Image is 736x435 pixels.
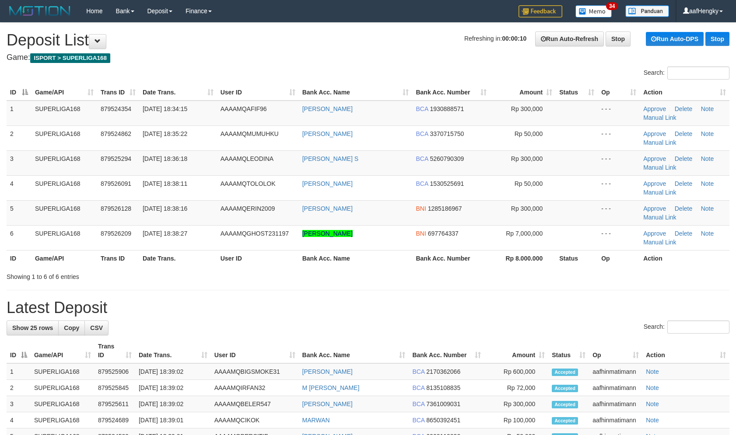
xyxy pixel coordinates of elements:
[101,180,131,187] span: 879526091
[302,180,353,187] a: [PERSON_NAME]
[643,230,666,237] a: Approve
[302,384,360,391] a: M [PERSON_NAME]
[412,84,490,101] th: Bank Acc. Number: activate to sort column ascending
[416,155,428,162] span: BCA
[644,66,729,80] label: Search:
[90,324,103,331] span: CSV
[426,417,460,424] span: Copy 8650392451 to clipboard
[7,101,32,126] td: 1
[135,396,211,412] td: [DATE] 18:39:02
[95,396,135,412] td: 879525611
[490,250,556,266] th: Rp 8.000.000
[302,417,330,424] a: MARWAN
[589,338,642,363] th: Op: activate to sort column ascending
[701,230,714,237] a: Note
[32,101,97,126] td: SUPERLIGA168
[299,338,409,363] th: Bank Acc. Name: activate to sort column ascending
[7,338,31,363] th: ID: activate to sort column descending
[606,2,618,10] span: 34
[217,250,299,266] th: User ID
[643,139,676,146] a: Manual Link
[598,175,640,200] td: - - -
[589,396,642,412] td: aafhinmatimann
[221,155,273,162] span: AAAAMQLEODINA
[701,180,714,187] a: Note
[7,299,729,317] h1: Latest Deposit
[701,205,714,212] a: Note
[221,105,267,112] span: AAAAMQAFIF96
[7,150,32,175] td: 3
[511,155,543,162] span: Rp 300,000
[302,155,358,162] a: [PERSON_NAME] S
[302,368,353,375] a: [PERSON_NAME]
[135,338,211,363] th: Date Trans.: activate to sort column ascending
[101,155,131,162] span: 879525294
[643,180,666,187] a: Approve
[643,239,676,246] a: Manual Link
[7,269,300,281] div: Showing 1 to 6 of 6 entries
[7,175,32,200] td: 4
[302,105,353,112] a: [PERSON_NAME]
[211,363,299,380] td: AAAAMQBIGSMOKE31
[412,368,424,375] span: BCA
[464,35,526,42] span: Refreshing in:
[416,205,426,212] span: BNI
[302,205,353,212] a: [PERSON_NAME]
[31,396,95,412] td: SUPERLIGA168
[7,53,729,62] h4: Game:
[299,250,413,266] th: Bank Acc. Name
[598,84,640,101] th: Op: activate to sort column ascending
[143,180,187,187] span: [DATE] 18:38:11
[589,412,642,428] td: aafhinmatimann
[217,84,299,101] th: User ID: activate to sort column ascending
[412,250,490,266] th: Bank Acc. Number
[7,31,729,49] h1: Deposit List
[32,225,97,250] td: SUPERLIGA168
[7,200,32,225] td: 5
[642,338,729,363] th: Action: activate to sort column ascending
[515,130,543,137] span: Rp 50,000
[646,368,659,375] a: Note
[302,130,353,137] a: [PERSON_NAME]
[7,363,31,380] td: 1
[139,250,217,266] th: Date Trans.
[675,230,692,237] a: Delete
[7,4,73,17] img: MOTION_logo.png
[646,417,659,424] a: Note
[511,205,543,212] span: Rp 300,000
[675,105,692,112] a: Delete
[412,417,424,424] span: BCA
[484,363,548,380] td: Rp 600,000
[7,380,31,396] td: 2
[484,396,548,412] td: Rp 300,000
[135,412,211,428] td: [DATE] 18:39:01
[32,125,97,150] td: SUPERLIGA168
[7,396,31,412] td: 3
[139,84,217,101] th: Date Trans.: activate to sort column ascending
[644,320,729,334] label: Search:
[7,125,32,150] td: 2
[101,205,131,212] span: 879526128
[519,5,562,17] img: Feedback.jpg
[430,155,464,162] span: Copy 5260790309 to clipboard
[221,230,289,237] span: AAAAMQGHOST231197
[506,230,543,237] span: Rp 7,000,000
[667,66,729,80] input: Search:
[589,380,642,396] td: aafhinmatimann
[646,384,659,391] a: Note
[643,164,676,171] a: Manual Link
[32,84,97,101] th: Game/API: activate to sort column ascending
[643,214,676,221] a: Manual Link
[7,320,59,335] a: Show 25 rows
[643,205,666,212] a: Approve
[101,230,131,237] span: 879526209
[416,180,428,187] span: BCA
[416,105,428,112] span: BCA
[32,250,97,266] th: Game/API
[211,338,299,363] th: User ID: activate to sort column ascending
[32,200,97,225] td: SUPERLIGA168
[143,230,187,237] span: [DATE] 18:38:27
[643,105,666,112] a: Approve
[552,417,578,425] span: Accepted
[221,130,279,137] span: AAAAMQMUMUHKU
